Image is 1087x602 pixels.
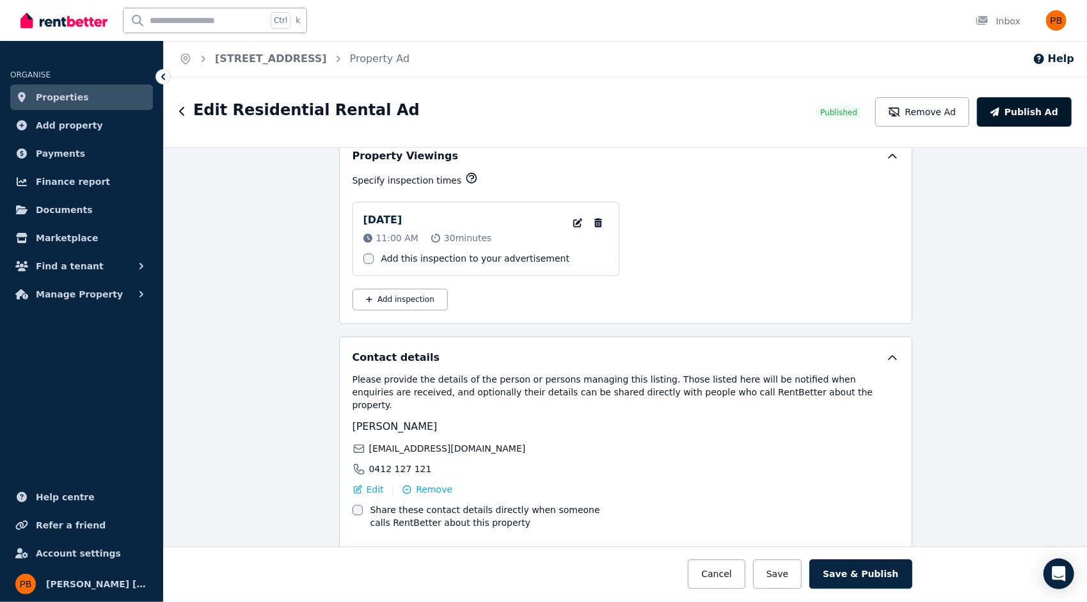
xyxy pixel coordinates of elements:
[875,97,969,127] button: Remove Ad
[193,100,420,120] h1: Edit Residential Rental Ad
[353,174,462,187] p: Specify inspection times
[392,483,395,496] span: |
[10,141,153,166] a: Payments
[353,420,438,432] span: [PERSON_NAME]
[1033,51,1074,67] button: Help
[36,202,93,218] span: Documents
[46,576,148,592] span: [PERSON_NAME] [PERSON_NAME]
[353,483,384,496] button: Edit
[809,560,912,589] button: Save & Publish
[36,518,106,533] span: Refer a friend
[370,503,622,529] label: Share these contact details directly when someone calls RentBetter about this property
[20,11,107,30] img: RentBetter
[271,12,290,29] span: Ctrl
[10,84,153,110] a: Properties
[1046,10,1067,31] img: Petar Bijelac Petar Bijelac
[977,97,1072,127] button: Publish Ad
[10,281,153,307] button: Manage Property
[36,546,121,561] span: Account settings
[10,484,153,510] a: Help centre
[416,483,452,496] span: Remove
[36,489,95,505] span: Help centre
[353,289,448,310] button: Add inspection
[381,252,570,265] label: Add this inspection to your advertisement
[350,52,410,65] a: Property Ad
[402,483,452,496] button: Remove
[10,512,153,538] a: Refer a friend
[353,148,459,164] h5: Property Viewings
[376,232,418,244] span: 11:00 AM
[369,463,432,475] span: 0412 127 121
[353,373,899,411] p: Please provide the details of the person or persons managing this listing. Those listed here will...
[369,442,526,455] span: [EMAIL_ADDRESS][DOMAIN_NAME]
[10,197,153,223] a: Documents
[10,541,153,566] a: Account settings
[36,174,110,189] span: Finance report
[36,287,123,302] span: Manage Property
[688,560,745,589] button: Cancel
[36,118,103,133] span: Add property
[10,253,153,279] button: Find a tenant
[820,107,857,118] span: Published
[164,41,425,77] nav: Breadcrumb
[1043,558,1074,589] div: Open Intercom Messenger
[976,15,1020,28] div: Inbox
[10,225,153,251] a: Marketplace
[444,232,492,244] span: 30 minutes
[36,146,85,161] span: Payments
[753,560,802,589] button: Save
[10,169,153,194] a: Finance report
[215,52,327,65] a: [STREET_ADDRESS]
[15,574,36,594] img: Petar Bijelac Petar Bijelac
[10,113,153,138] a: Add property
[36,230,98,246] span: Marketplace
[36,258,104,274] span: Find a tenant
[10,70,51,79] span: ORGANISE
[36,90,89,105] span: Properties
[353,350,440,365] h5: Contact details
[367,483,384,496] span: Edit
[296,15,300,26] span: k
[363,212,402,228] p: [DATE]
